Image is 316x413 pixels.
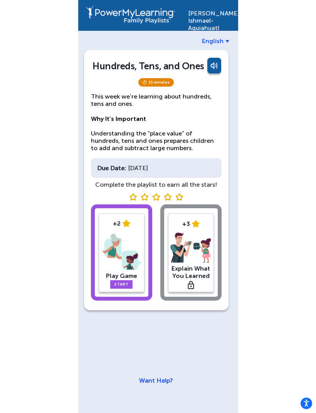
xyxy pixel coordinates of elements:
[92,60,204,72] div: Hundreds, Tens, and Ones
[91,158,222,178] div: [DATE]
[101,220,142,227] div: +2
[142,80,147,85] img: timer.svg
[188,6,230,32] div: [PERSON_NAME] Ishmael-Aquiahuatl
[188,281,194,289] img: lock.svg
[123,220,130,227] img: star
[97,164,126,172] div: Due Date:
[202,37,229,45] a: English
[91,181,222,188] div: Complete the playlist to earn all the stars!
[91,93,222,152] p: This week we’re learning about hundreds, tens and ones. Understanding the “place value” of hundre...
[101,272,142,279] div: Play Game
[110,280,133,289] a: Start
[86,6,175,23] img: PowerMyLearning Connect
[152,193,160,201] img: blank star
[138,78,174,87] span: 15 minutes
[139,377,173,384] a: Want Help?
[141,193,148,201] img: blank star
[91,115,146,122] strong: Why It’s Important
[129,193,137,201] img: blank star
[202,37,224,45] span: English
[101,232,142,272] img: play-game.png
[164,193,171,201] img: blank star
[175,193,183,201] img: blank star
